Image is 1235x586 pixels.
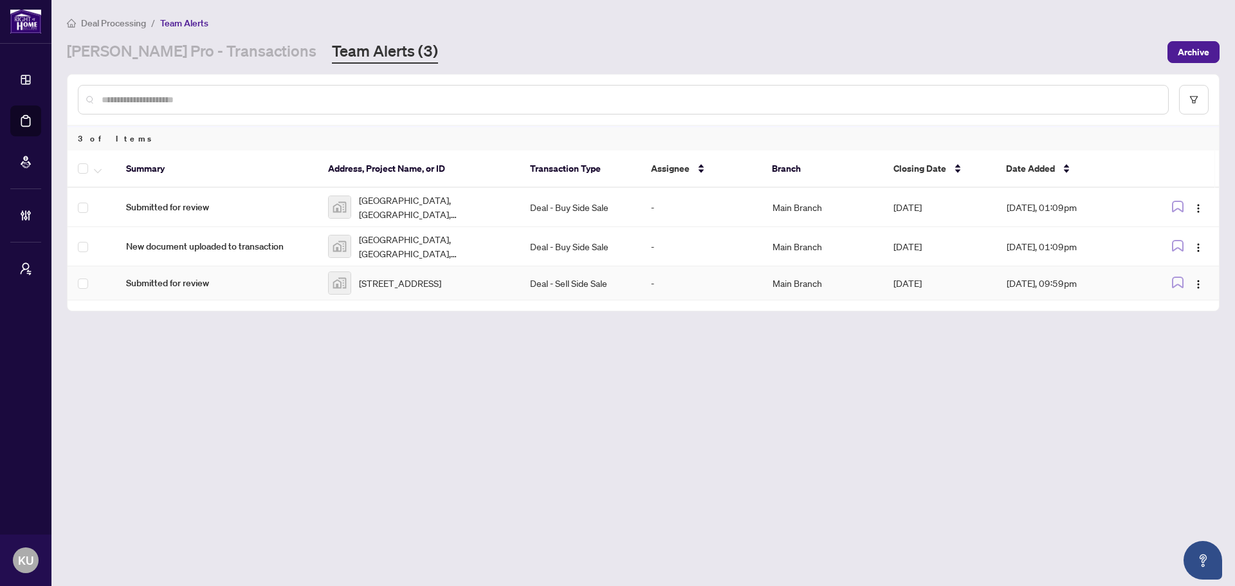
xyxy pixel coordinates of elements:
th: Transaction Type [520,151,641,188]
span: Deal Processing [81,17,146,29]
td: [DATE] [883,266,996,300]
span: [STREET_ADDRESS] [359,276,441,290]
span: New document uploaded to transaction [126,239,307,253]
button: Logo [1188,236,1209,257]
td: Deal - Buy Side Sale [520,227,641,266]
td: [DATE], 01:09pm [996,227,1142,266]
span: KU [18,551,33,569]
span: user-switch [19,262,32,275]
td: Deal - Sell Side Sale [520,266,641,300]
span: Submitted for review [126,276,307,290]
button: Open asap [1184,541,1222,580]
button: Archive [1167,41,1220,63]
td: Main Branch [762,188,883,227]
span: filter [1189,95,1198,104]
span: Assignee [651,161,690,176]
img: Logo [1193,203,1203,214]
div: 3 of Items [68,126,1219,151]
button: Logo [1188,197,1209,217]
td: - [641,188,762,227]
span: Archive [1178,42,1209,62]
li: / [151,15,155,30]
span: home [67,19,76,28]
img: Logo [1193,243,1203,253]
td: - [641,227,762,266]
td: [DATE] [883,227,996,266]
td: [DATE], 01:09pm [996,188,1142,227]
img: thumbnail-img [329,196,351,218]
td: [DATE] [883,188,996,227]
td: Main Branch [762,227,883,266]
th: Address, Project Name, or ID [318,151,520,188]
span: [GEOGRAPHIC_DATA], [GEOGRAPHIC_DATA], [GEOGRAPHIC_DATA] [359,193,509,221]
th: Date Added [996,151,1141,188]
a: Team Alerts (3) [332,41,438,64]
img: thumbnail-img [329,272,351,294]
img: thumbnail-img [329,235,351,257]
img: logo [10,10,41,33]
td: Main Branch [762,266,883,300]
th: Assignee [641,151,762,188]
th: Branch [762,151,883,188]
span: Submitted for review [126,200,307,214]
span: Team Alerts [160,17,208,29]
td: Deal - Buy Side Sale [520,188,641,227]
td: [DATE], 09:59pm [996,266,1142,300]
a: [PERSON_NAME] Pro - Transactions [67,41,316,64]
span: [GEOGRAPHIC_DATA], [GEOGRAPHIC_DATA], [GEOGRAPHIC_DATA] [359,232,509,261]
button: filter [1179,85,1209,114]
th: Summary [116,151,318,188]
th: Closing Date [883,151,996,188]
span: Date Added [1006,161,1055,176]
span: Closing Date [893,161,946,176]
td: - [641,266,762,300]
img: Logo [1193,279,1203,289]
button: Logo [1188,273,1209,293]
